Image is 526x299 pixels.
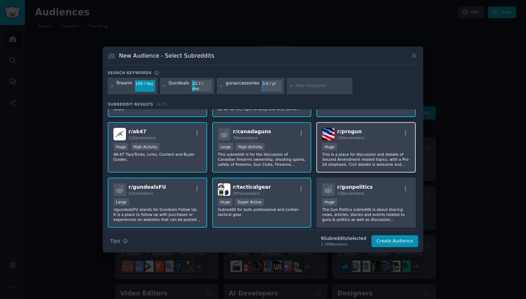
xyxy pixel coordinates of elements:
div: 3.6 / yr [262,80,282,87]
img: ak47 [113,128,126,140]
p: r/gundealsFU stands for Gundeals Follow Up. It is a place to follow up with purchases or experien... [113,207,201,222]
h3: Search keywords [108,70,152,75]
img: progun [322,128,335,140]
span: 297k members [233,191,260,196]
span: r/ canadaguns [233,129,271,134]
img: tacticalgear [218,183,230,196]
div: Huge [218,198,233,206]
div: 169 / day [135,80,155,87]
span: Subreddit Results [108,102,153,107]
div: Large [113,198,129,206]
div: High Activity [131,143,160,150]
p: Subreddit for both professional and civilian tactical gear. [218,207,306,217]
p: AK-47 Tips/Tricks, Links, Content and Buyer Guides. [113,152,201,162]
div: Huge [113,143,128,150]
button: Tips [108,235,130,247]
div: Gundeals [169,80,189,92]
span: 79k members [233,136,258,140]
div: High Activity [236,143,265,150]
div: gunaccessories [225,80,259,92]
div: Huge [322,198,337,206]
button: Create Audience [371,235,419,247]
div: Large [218,143,234,150]
p: This is a place for discussion and debate of Second Amendment related topics, with a Pro-2A empha... [322,152,410,167]
span: 24 / 25 [156,102,167,106]
span: r/ tacticalgear [233,184,271,190]
span: r/ gundealsFU [128,184,166,190]
div: 23.7 / day [192,80,212,92]
span: 22k members [128,191,153,196]
div: firearm [117,80,132,92]
h3: New Audience - Select Subreddits [119,52,214,59]
span: r/ progun [337,129,362,134]
div: 9 Subreddit s Selected [321,236,366,242]
span: Tips [110,237,120,245]
div: Huge [322,143,337,150]
span: r/ gunpolitics [337,184,372,190]
input: New Keyword [296,83,350,89]
span: 126k members [337,191,364,196]
span: r/ ak47 [128,129,146,134]
div: Super Active [235,198,264,206]
p: The Gun Politics subreddit is about sharing news, articles, stories and events related to guns & ... [322,207,410,222]
p: This subreddit is for the discussion of Canadian firearms ownership, shooting sports, safety of f... [218,152,306,167]
span: 216k members [128,136,156,140]
div: 2.1M Members [321,242,366,247]
span: 180k members [337,136,364,140]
